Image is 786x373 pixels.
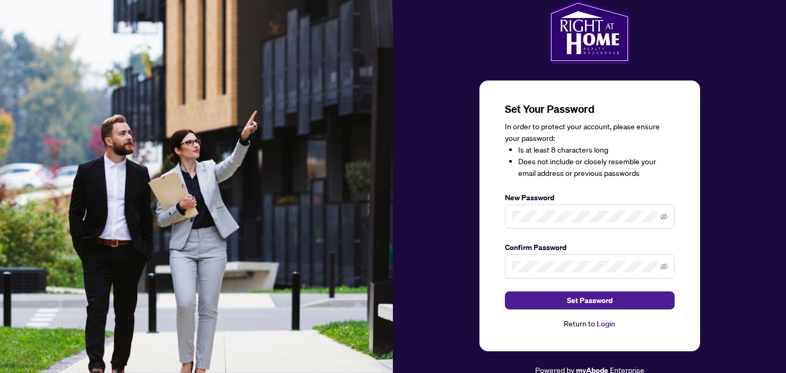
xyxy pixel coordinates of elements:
[660,263,668,270] span: eye-invisible
[505,102,675,117] h3: Set Your Password
[505,192,675,203] label: New Password
[597,319,615,328] a: Login
[505,242,675,253] label: Confirm Password
[518,156,675,179] li: Does not include or closely resemble your email address or previous passwords
[505,121,675,179] div: In order to protect your account, please ensure your password:
[505,318,675,330] div: Return to
[567,292,613,309] span: Set Password
[660,213,668,220] span: eye-invisible
[518,144,675,156] li: Is at least 8 characters long
[505,291,675,309] button: Set Password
